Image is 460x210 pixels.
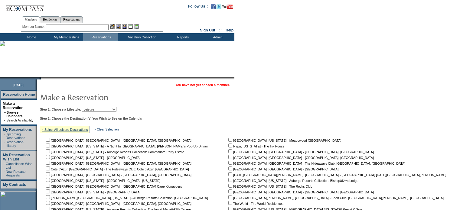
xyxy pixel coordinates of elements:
a: New Release Requests [6,170,25,177]
td: · [4,132,5,140]
div: Member Name: [22,24,46,29]
td: Reports [165,33,200,41]
nobr: [GEOGRAPHIC_DATA], [GEOGRAPHIC_DATA] - [GEOGRAPHIC_DATA], [GEOGRAPHIC_DATA] [45,202,191,205]
a: Help [226,28,233,32]
a: My Contracts [3,183,26,187]
a: Browse Calendars [6,111,22,118]
nobr: [GEOGRAPHIC_DATA], [US_STATE] - Auberge Resorts Collection: Commodore Perry Estate [45,150,184,154]
td: · [4,140,5,147]
img: b_calculator.gif [134,24,139,29]
a: Reservation History [6,140,24,147]
span: [DATE] [13,83,24,87]
nobr: [GEOGRAPHIC_DATA], [US_STATE] - [GEOGRAPHIC_DATA] [45,190,141,194]
a: Residences [40,16,60,23]
a: My Reservation Wish List [3,153,30,161]
nobr: [GEOGRAPHIC_DATA], [GEOGRAPHIC_DATA] - [GEOGRAPHIC_DATA], [GEOGRAPHIC_DATA] [45,162,191,165]
img: pgTtlMakeReservation.gif [40,91,161,103]
span: :: [219,28,222,32]
a: Cancellation Wish List [6,162,32,169]
img: Become our fan on Facebook [211,4,216,9]
a: Become our fan on Facebook [211,6,216,10]
a: Follow us on Twitter [217,6,221,10]
img: Follow us on Twitter [217,4,221,9]
td: Follow Us :: [188,4,210,11]
nobr: The World - The World Residences [227,202,283,205]
nobr: [GEOGRAPHIC_DATA], [GEOGRAPHIC_DATA] - [GEOGRAPHIC_DATA], [GEOGRAPHIC_DATA] [227,156,374,160]
img: View [116,24,121,29]
nobr: [GEOGRAPHIC_DATA], [US_STATE] - Auberge Resorts Collection: Bishopâ€™s Lodge [227,179,358,183]
nobr: [GEOGRAPHIC_DATA], [GEOGRAPHIC_DATA] - [GEOGRAPHIC_DATA], [GEOGRAPHIC_DATA] [227,190,374,194]
span: You have not yet chosen a member. [175,83,230,87]
nobr: [GEOGRAPHIC_DATA][PERSON_NAME], [GEOGRAPHIC_DATA] - Eden Club: [GEOGRAPHIC_DATA][PERSON_NAME], [G... [227,196,444,200]
nobr: [GEOGRAPHIC_DATA], [GEOGRAPHIC_DATA] - [GEOGRAPHIC_DATA] [227,167,338,171]
nobr: [GEOGRAPHIC_DATA], [US_STATE] - [GEOGRAPHIC_DATA], [US_STATE] [45,179,160,183]
img: Subscribe to our YouTube Channel [222,5,233,9]
a: Sign Out [200,28,215,32]
a: Members [22,16,40,23]
img: Impersonate [122,24,127,29]
img: b_edit.gif [110,24,115,29]
nobr: [GEOGRAPHIC_DATA], [GEOGRAPHIC_DATA] - [GEOGRAPHIC_DATA] Cape Kidnappers [45,185,182,188]
nobr: [DATE][GEOGRAPHIC_DATA][PERSON_NAME], [GEOGRAPHIC_DATA] - [GEOGRAPHIC_DATA] [DATE][GEOGRAPHIC_DAT... [227,173,446,177]
b: Step 2: Choose the Destination(s) You Wish to See on the Calendar: [40,117,144,120]
b: Step 1: Choose a Lifestyle: [40,108,81,111]
a: » Select All Leisure Destinations [42,128,88,131]
img: Reservations [128,24,133,29]
td: Home [14,33,48,41]
nobr: [GEOGRAPHIC_DATA], [GEOGRAPHIC_DATA] - [GEOGRAPHIC_DATA], [GEOGRAPHIC_DATA] [45,139,191,142]
a: Search Availability [6,118,33,122]
a: Reservations [60,16,83,23]
a: Subscribe to our YouTube Channel [222,6,233,10]
nobr: [PERSON_NAME][GEOGRAPHIC_DATA], [US_STATE] - Auberge Resorts Collection: [GEOGRAPHIC_DATA] [45,196,208,200]
nobr: Napa, [US_STATE] - The Ink House [227,144,284,148]
nobr: [GEOGRAPHIC_DATA], [GEOGRAPHIC_DATA] - [GEOGRAPHIC_DATA], [GEOGRAPHIC_DATA] [227,150,374,154]
nobr: [GEOGRAPHIC_DATA], [US_STATE] - Meadowood [GEOGRAPHIC_DATA] [227,139,341,142]
nobr: [GEOGRAPHIC_DATA], [GEOGRAPHIC_DATA] - [GEOGRAPHIC_DATA], [GEOGRAPHIC_DATA] [45,173,191,177]
td: Reservations [83,33,118,41]
td: · [4,118,6,122]
a: Reservation Home [3,92,35,97]
a: My Reservations [3,128,32,132]
a: » Clear Selection [94,128,119,131]
a: Upcoming Reservations [6,132,25,140]
td: · [4,170,5,177]
nobr: [GEOGRAPHIC_DATA], [US_STATE] - [GEOGRAPHIC_DATA] [45,156,141,160]
img: promoShadowLeftCorner.gif [39,77,41,79]
td: · [4,162,5,169]
nobr: Cote d'Azur, [GEOGRAPHIC_DATA] - The Hideaways Club: Cote d'Azur, [GEOGRAPHIC_DATA] [45,167,189,171]
td: My Memberships [48,33,83,41]
a: Make a Reservation [3,102,24,110]
td: Vacation Collection [118,33,165,41]
nobr: [GEOGRAPHIC_DATA], [US_STATE] - A Night In [GEOGRAPHIC_DATA]: [PERSON_NAME]'s Pop-Up Dinner [45,144,208,148]
nobr: [GEOGRAPHIC_DATA], [US_STATE] - The Rocks Club [227,185,312,188]
b: » [4,111,6,114]
td: Admin [200,33,234,41]
nobr: [GEOGRAPHIC_DATA], [GEOGRAPHIC_DATA] - The Hideaways Club: [GEOGRAPHIC_DATA], [GEOGRAPHIC_DATA] [227,162,405,165]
